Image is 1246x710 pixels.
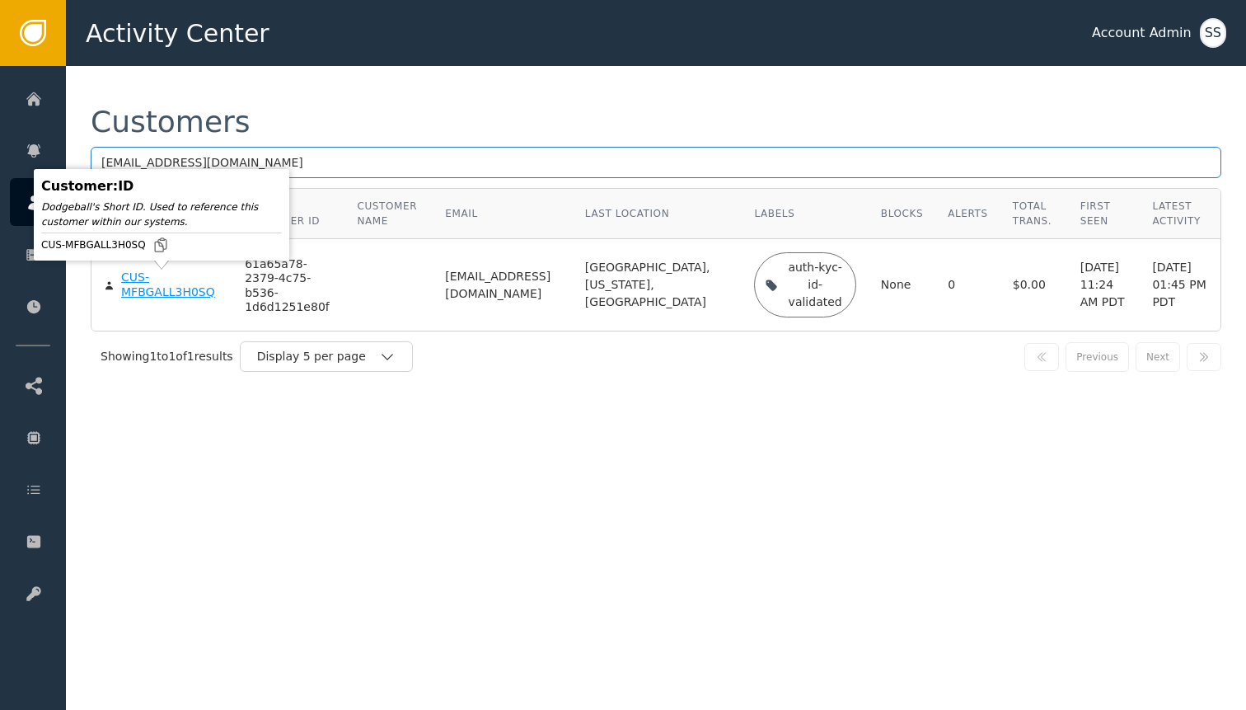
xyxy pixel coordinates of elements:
td: [GEOGRAPHIC_DATA], [US_STATE], [GEOGRAPHIC_DATA] [573,239,742,331]
div: Customer Name [357,199,420,228]
td: [DATE] 01:45 PM PDT [1140,239,1220,331]
div: Showing 1 to 1 of 1 results [101,348,233,365]
td: [EMAIL_ADDRESS][DOMAIN_NAME] [433,239,573,331]
div: Account Admin [1092,23,1192,43]
div: Alerts [948,206,988,221]
td: $0.00 [1000,239,1068,331]
div: Customer : ID [41,176,282,196]
button: Display 5 per page [240,341,413,372]
div: Last Location [585,206,730,221]
div: Labels [754,206,855,221]
div: 61a65a78-2379-4c75-b536-1d6d1251e80f [245,257,332,315]
div: Customers [91,107,251,137]
td: 0 [935,239,1000,331]
div: None [881,276,923,294]
input: Search by name, email, or ID [91,147,1221,178]
div: auth-kyc-id-validated [785,259,845,311]
div: Blocks [881,206,923,221]
div: Dodgeball's Short ID. Used to reference this customer within our systems. [41,200,282,229]
div: Latest Activity [1152,199,1208,228]
div: CUS-MFBGALL3H0SQ [121,270,220,299]
div: Total Trans. [1013,199,1056,228]
td: [DATE] 11:24 AM PDT [1068,239,1141,331]
span: Activity Center [86,15,269,52]
div: Display 5 per page [257,348,379,365]
div: CUS-MFBGALL3H0SQ [41,237,282,253]
button: SS [1200,18,1226,48]
div: First Seen [1080,199,1128,228]
div: Email [445,206,560,221]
